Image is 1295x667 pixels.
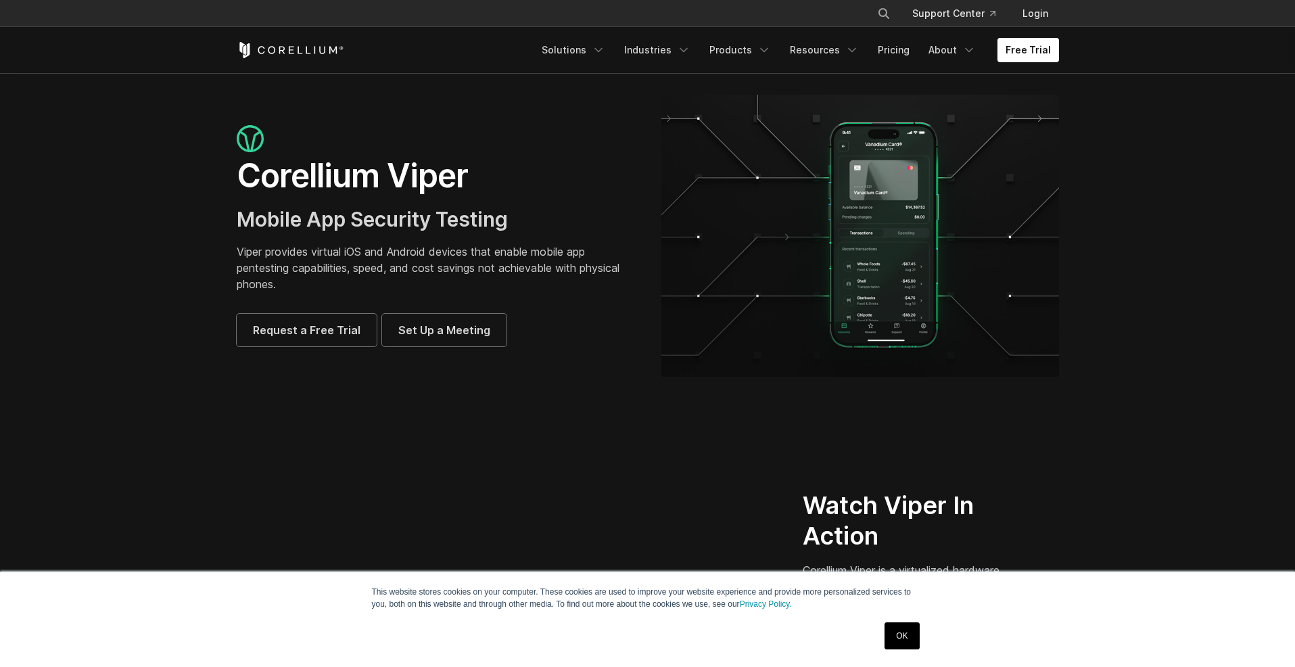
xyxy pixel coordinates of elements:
a: Free Trial [997,38,1059,62]
a: Support Center [901,1,1006,26]
button: Search [872,1,896,26]
a: Products [701,38,779,62]
h2: Watch Viper In Action [803,490,1008,551]
a: Solutions [534,38,613,62]
a: Resources [782,38,867,62]
p: Viper provides virtual iOS and Android devices that enable mobile app pentesting capabilities, sp... [237,244,634,292]
p: This website stores cookies on your computer. These cookies are used to improve your website expe... [372,586,924,610]
img: viper_icon_large [237,125,264,153]
div: Navigation Menu [534,38,1059,62]
a: Industries [616,38,699,62]
span: Mobile App Security Testing [237,207,508,231]
a: Pricing [870,38,918,62]
a: About [920,38,984,62]
img: viper_hero [661,95,1059,377]
div: Navigation Menu [861,1,1059,26]
a: Set Up a Meeting [382,314,507,346]
span: Set Up a Meeting [398,322,490,338]
a: Privacy Policy. [740,599,792,609]
a: Login [1012,1,1059,26]
h1: Corellium Viper [237,156,634,196]
a: Corellium Home [237,42,344,58]
a: OK [885,622,919,649]
a: Request a Free Trial [237,314,377,346]
span: Request a Free Trial [253,322,360,338]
